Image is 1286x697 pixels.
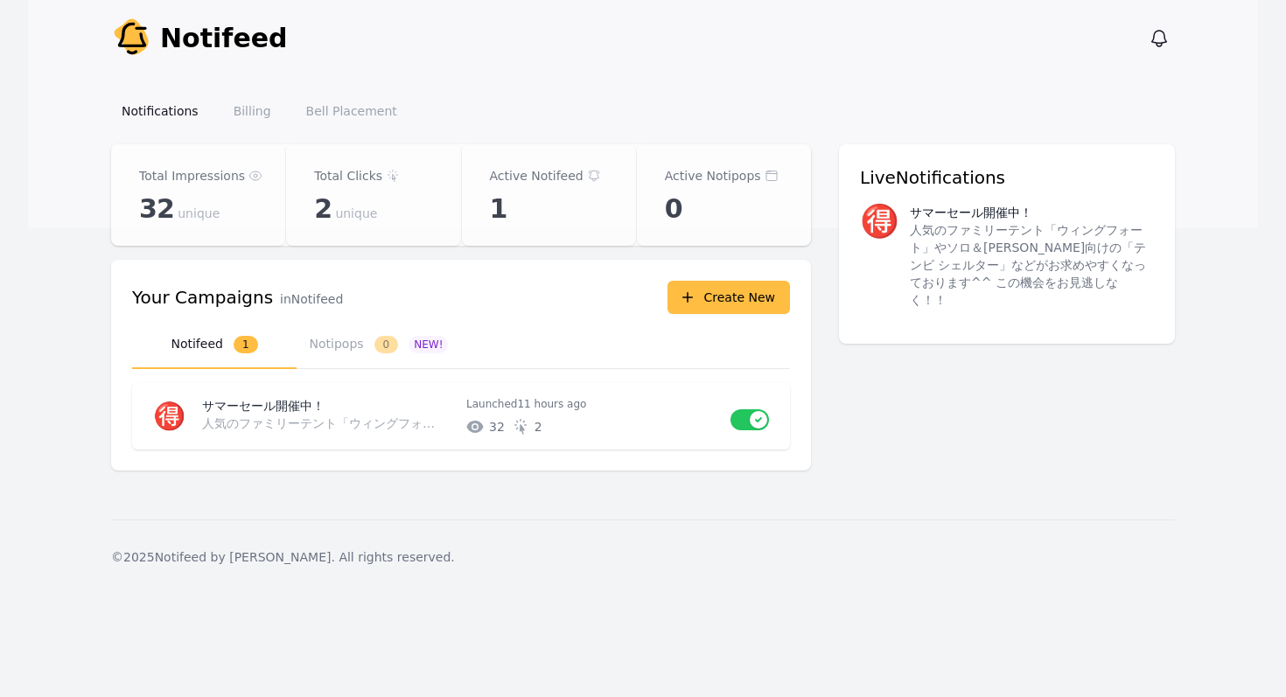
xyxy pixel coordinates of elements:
p: 人気のファミリーテント「ウィングフォート」やソロ＆[PERSON_NAME]向けの「テンビ シェルター」などがお求めやすくなっております^^ この機会をお見逃しなく！！ [910,221,1154,309]
span: 🉐 [860,204,899,309]
p: Active Notipops [665,165,761,186]
span: Notifeed [160,23,288,54]
p: Total Impressions [139,165,245,186]
nav: Tabs [132,321,790,369]
p: サマーセール開催中！ [202,397,452,415]
span: # of unique impressions [489,418,505,436]
span: 32 [139,193,174,225]
a: 🉐サマーセール開催中！人気のファミリーテント「ウィングフォート」やソロ＆[PERSON_NAME]向けの「テンビ シェルター」などがお求めやすくなっております^^ この機会をお見逃しなく！！La... [132,383,790,450]
span: 2 [314,193,332,225]
button: Notipops0NEW! [297,321,461,369]
span: 1 [234,336,258,353]
span: 0 [665,193,682,225]
img: Your Company [111,17,153,59]
p: サマーセール開催中！ [910,204,1032,221]
span: 🉐 [153,401,185,431]
h3: Your Campaigns [132,285,273,310]
time: 2025-08-13T14:12:34.913Z [517,398,586,410]
p: Total Clicks [314,165,382,186]
h3: Live Notifications [860,165,1154,190]
span: unique [335,205,377,222]
span: unique [178,205,220,222]
a: Notifications [111,95,209,127]
span: # of unique clicks [535,418,542,436]
span: 0 [374,336,399,353]
p: Launched [466,397,716,411]
p: in Notifeed [280,290,343,308]
a: Billing [223,95,282,127]
p: 人気のファミリーテント「ウィングフォート」やソロ＆[PERSON_NAME]向けの「テンビ シェルター」などがお求めやすくなっております^^ この機会をお見逃しなく！！ [202,415,445,432]
button: Create New [667,281,790,314]
span: 1 [490,193,507,225]
button: Notifeed1 [132,321,297,369]
a: Notifeed [111,17,288,59]
span: All rights reserved. [339,550,454,564]
p: Active Notifeed [490,165,584,186]
span: © 2025 Notifeed by [PERSON_NAME]. [111,550,335,564]
span: NEW! [409,336,448,353]
a: Bell Placement [296,95,408,127]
